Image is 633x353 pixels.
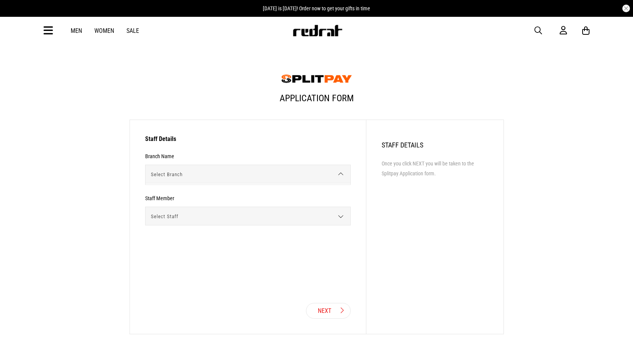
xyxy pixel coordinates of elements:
[71,27,82,34] a: Men
[126,27,139,34] a: Sale
[382,159,488,178] li: Once you click NEXT you will be taken to the Splitpay Application form.
[130,87,504,116] h1: Application Form
[263,5,370,11] span: [DATE] is [DATE]! Order now to get your gifts in time
[146,165,345,184] span: Select Branch
[292,25,343,36] img: Redrat logo
[94,27,114,34] a: Women
[145,195,174,201] h3: Staff Member
[382,141,488,149] h2: Staff Details
[146,183,350,197] li: [GEOGRAPHIC_DATA]
[145,153,174,159] h3: Branch Name
[146,207,345,226] span: Select Staff
[145,135,351,147] h3: Staff Details
[306,303,351,319] button: Next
